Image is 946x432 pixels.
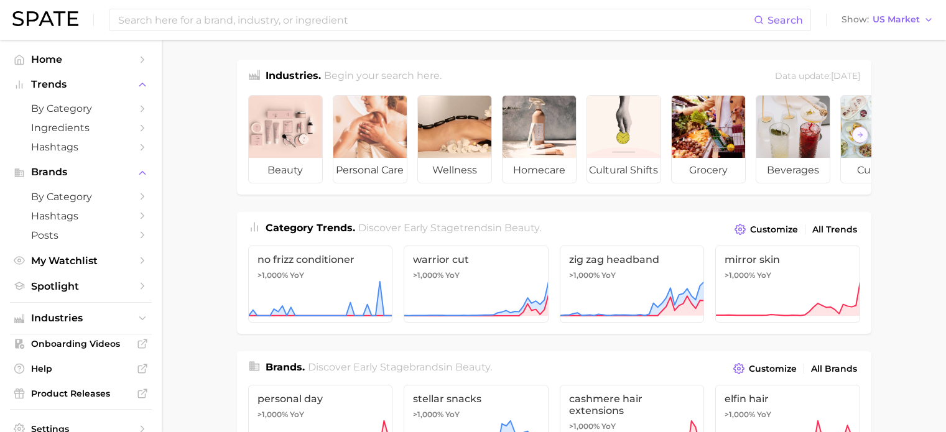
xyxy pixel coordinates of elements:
a: Spotlight [10,277,152,296]
span: wellness [418,158,491,183]
span: zig zag headband [569,254,695,265]
span: Trends [31,79,131,90]
span: YoY [601,270,616,280]
span: All Trends [812,224,857,235]
a: wellness [417,95,492,183]
span: personal day [257,393,384,405]
span: beauty [504,222,539,234]
div: Data update: [DATE] [775,68,860,85]
span: >1,000% [413,410,443,419]
a: cultural shifts [587,95,661,183]
a: Ingredients [10,118,152,137]
span: cashmere hair extensions [569,393,695,416]
span: Discover Early Stage brands in . [308,361,492,373]
h1: Industries. [266,68,321,85]
a: culinary [840,95,915,183]
h2: Begin your search here. [324,68,442,85]
span: US Market [873,16,920,23]
span: Show [842,16,869,23]
span: beauty [249,158,322,183]
span: Category Trends . [266,222,355,234]
span: YoY [445,410,460,420]
input: Search here for a brand, industry, or ingredient [117,9,754,30]
a: mirror skin>1,000% YoY [715,246,860,323]
a: Posts [10,226,152,245]
span: Onboarding Videos [31,338,131,349]
span: culinary [841,158,914,183]
span: Brands [31,167,131,178]
a: homecare [502,95,577,183]
span: YoY [601,421,616,431]
span: Customize [750,224,798,235]
span: >1,000% [257,270,288,280]
a: grocery [671,95,746,183]
span: Industries [31,313,131,324]
span: Home [31,53,131,65]
a: warrior cut>1,000% YoY [404,246,549,323]
button: Brands [10,163,152,182]
a: by Category [10,187,152,206]
span: >1,000% [569,270,600,280]
span: YoY [290,270,304,280]
span: no frizz conditioner [257,254,384,265]
span: >1,000% [257,410,288,419]
a: Onboarding Videos [10,334,152,353]
span: >1,000% [413,270,443,280]
button: Customize [730,360,799,377]
span: YoY [445,270,460,280]
span: elfin hair [725,393,851,405]
span: Customize [749,364,797,374]
button: Trends [10,75,152,94]
span: beverages [756,158,830,183]
span: warrior cut [413,254,539,265]
span: Search [767,14,803,26]
a: beauty [248,95,323,183]
a: Product Releases [10,384,152,403]
span: >1,000% [569,421,600,431]
span: YoY [757,410,771,420]
span: mirror skin [725,254,851,265]
a: All Trends [809,221,860,238]
button: Scroll Right [852,127,868,143]
button: Industries [10,309,152,328]
span: >1,000% [725,410,755,419]
span: >1,000% [725,270,755,280]
span: Product Releases [31,388,131,399]
span: stellar snacks [413,393,539,405]
img: SPATE [12,11,78,26]
span: Ingredients [31,122,131,134]
a: by Category [10,99,152,118]
button: Customize [731,221,800,238]
a: Hashtags [10,137,152,157]
button: ShowUS Market [838,12,937,28]
span: Help [31,363,131,374]
a: beverages [756,95,830,183]
span: cultural shifts [587,158,661,183]
span: by Category [31,103,131,114]
span: All Brands [811,364,857,374]
span: homecare [503,158,576,183]
span: Hashtags [31,141,131,153]
a: All Brands [808,361,860,377]
span: by Category [31,191,131,203]
span: grocery [672,158,745,183]
a: no frizz conditioner>1,000% YoY [248,246,393,323]
a: Help [10,359,152,378]
span: personal care [333,158,407,183]
a: zig zag headband>1,000% YoY [560,246,705,323]
span: YoY [290,410,304,420]
span: Posts [31,229,131,241]
span: YoY [757,270,771,280]
a: personal care [333,95,407,183]
a: My Watchlist [10,251,152,270]
a: Home [10,50,152,69]
span: Spotlight [31,280,131,292]
span: My Watchlist [31,255,131,267]
span: Discover Early Stage trends in . [358,222,541,234]
span: Hashtags [31,210,131,222]
span: beauty [455,361,490,373]
span: Brands . [266,361,305,373]
a: Hashtags [10,206,152,226]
